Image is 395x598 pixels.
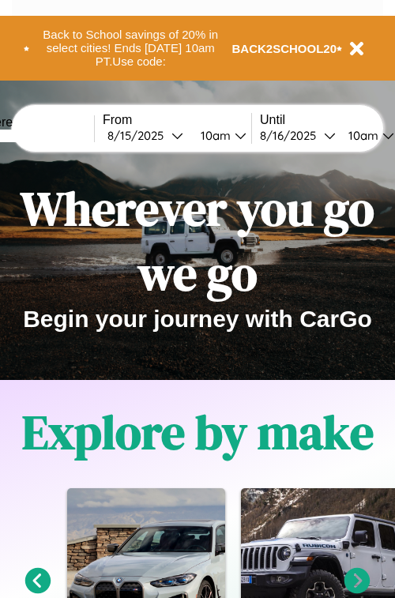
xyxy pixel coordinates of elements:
div: 8 / 16 / 2025 [260,128,324,143]
h1: Explore by make [22,400,374,464]
button: Back to School savings of 20% in select cities! Ends [DATE] 10am PT.Use code: [29,24,232,73]
div: 10am [340,128,382,143]
button: 8/15/2025 [103,127,188,144]
div: 8 / 15 / 2025 [107,128,171,143]
label: From [103,113,251,127]
div: 10am [193,128,235,143]
button: 10am [188,127,251,144]
b: BACK2SCHOOL20 [232,42,337,55]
